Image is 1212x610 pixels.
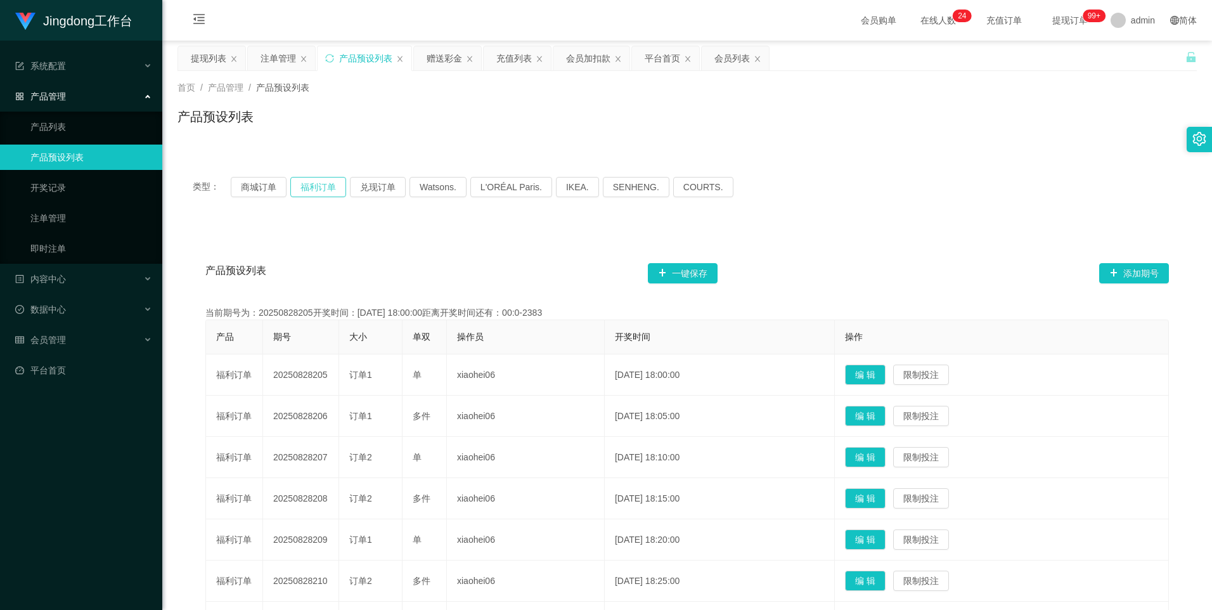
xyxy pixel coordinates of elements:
td: 福利订单 [206,519,263,561]
i: 图标: close [614,55,622,63]
span: / [200,82,203,93]
i: 图标: close [684,55,692,63]
span: 提现订单 [1046,16,1094,25]
div: 当前期号为：20250828205开奖时间：[DATE] 18:00:00距离开奖时间还有：00:0-2383 [205,306,1169,320]
span: 系统配置 [15,61,66,71]
span: 在线人数 [914,16,962,25]
div: 充值列表 [496,46,532,70]
span: 会员管理 [15,335,66,345]
span: 操作 [845,332,863,342]
button: 限制投注 [893,447,949,467]
div: 平台首页 [645,46,680,70]
span: 订单1 [349,535,372,545]
span: 单 [413,370,422,380]
button: L'ORÉAL Paris. [470,177,552,197]
i: 图标: close [754,55,761,63]
button: 商城订单 [231,177,287,197]
span: 期号 [273,332,291,342]
span: 大小 [349,332,367,342]
p: 2 [958,10,962,22]
span: 操作员 [457,332,484,342]
td: [DATE] 18:10:00 [605,437,835,478]
span: / [248,82,251,93]
span: 开奖时间 [615,332,650,342]
span: 产品 [216,332,234,342]
td: 20250828208 [263,478,339,519]
span: 首页 [177,82,195,93]
button: 限制投注 [893,365,949,385]
i: 图标: global [1170,16,1179,25]
td: 福利订单 [206,396,263,437]
span: 订单1 [349,411,372,421]
a: 注单管理 [30,205,152,231]
td: xiaohei06 [447,354,605,396]
td: 福利订单 [206,354,263,396]
button: Watsons. [409,177,467,197]
i: 图标: close [396,55,404,63]
span: 数据中心 [15,304,66,315]
td: xiaohei06 [447,561,605,602]
td: xiaohei06 [447,519,605,561]
span: 订单2 [349,576,372,586]
a: 产品列表 [30,114,152,140]
span: 产品预设列表 [256,82,309,93]
button: IKEA. [556,177,599,197]
span: 订单2 [349,493,372,503]
span: 充值订单 [980,16,1028,25]
span: 订单1 [349,370,372,380]
i: 图标: close [300,55,307,63]
i: 图标: setting [1192,132,1206,146]
a: Jingdong工作台 [15,15,132,25]
span: 单 [413,452,422,462]
span: 类型： [193,177,231,197]
td: 福利订单 [206,437,263,478]
div: 会员列表 [714,46,750,70]
td: xiaohei06 [447,478,605,519]
button: 编 辑 [845,365,886,385]
td: 福利订单 [206,478,263,519]
button: 兑现订单 [350,177,406,197]
i: 图标: close [466,55,474,63]
h1: Jingdong工作台 [43,1,132,41]
a: 图标: dashboard平台首页 [15,358,152,383]
button: 编 辑 [845,488,886,509]
td: [DATE] 18:25:00 [605,561,835,602]
td: [DATE] 18:05:00 [605,396,835,437]
td: 20250828207 [263,437,339,478]
span: 内容中心 [15,274,66,284]
i: 图标: menu-fold [177,1,221,41]
button: 限制投注 [893,488,949,509]
sup: 24 [953,10,971,22]
span: 多件 [413,493,430,503]
i: 图标: appstore-o [15,92,24,101]
span: 单 [413,535,422,545]
td: 20250828205 [263,354,339,396]
i: 图标: check-circle-o [15,305,24,314]
img: logo.9652507e.png [15,13,35,30]
span: 多件 [413,411,430,421]
i: 图标: sync [325,54,334,63]
div: 产品预设列表 [339,46,392,70]
button: 编 辑 [845,529,886,550]
button: 编 辑 [845,571,886,591]
td: 福利订单 [206,561,263,602]
p: 4 [962,10,967,22]
button: 福利订单 [290,177,346,197]
span: 订单2 [349,452,372,462]
td: 20250828210 [263,561,339,602]
i: 图标: table [15,335,24,344]
button: 编 辑 [845,447,886,467]
span: 多件 [413,576,430,586]
div: 会员加扣款 [566,46,610,70]
h1: 产品预设列表 [177,107,254,126]
button: 限制投注 [893,529,949,550]
td: [DATE] 18:15:00 [605,478,835,519]
span: 产品预设列表 [205,263,266,283]
a: 即时注单 [30,236,152,261]
td: xiaohei06 [447,437,605,478]
button: 限制投注 [893,406,949,426]
button: 图标: plus一键保存 [648,263,718,283]
i: 图标: profile [15,275,24,283]
td: xiaohei06 [447,396,605,437]
i: 图标: unlock [1185,51,1197,63]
